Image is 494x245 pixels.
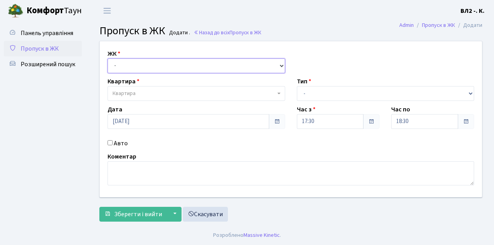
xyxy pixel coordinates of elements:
[460,7,485,15] b: ВЛ2 -. К.
[243,231,280,239] a: Massive Kinetic
[297,105,316,114] label: Час з
[113,90,136,97] span: Квартира
[108,77,139,86] label: Квартира
[26,4,64,17] b: Комфорт
[99,23,165,39] span: Пропуск в ЖК
[114,210,162,219] span: Зберегти і вийти
[297,77,311,86] label: Тип
[108,152,136,161] label: Коментар
[168,30,190,36] small: Додати .
[229,29,261,36] span: Пропуск в ЖК
[422,21,455,29] a: Пропуск в ЖК
[114,139,128,148] label: Авто
[97,4,117,17] button: Переключити навігацію
[21,60,75,69] span: Розширений пошук
[388,17,494,33] nav: breadcrumb
[99,207,167,222] button: Зберегти і вийти
[8,3,23,19] img: logo.png
[4,25,82,41] a: Панель управління
[455,21,482,30] li: Додати
[183,207,228,222] a: Скасувати
[21,44,59,53] span: Пропуск в ЖК
[26,4,82,18] span: Таун
[4,41,82,56] a: Пропуск в ЖК
[399,21,414,29] a: Admin
[391,105,410,114] label: Час по
[213,231,281,240] div: Розроблено .
[194,29,261,36] a: Назад до всіхПропуск в ЖК
[21,29,73,37] span: Панель управління
[108,49,120,58] label: ЖК
[108,105,122,114] label: Дата
[4,56,82,72] a: Розширений пошук
[460,6,485,16] a: ВЛ2 -. К.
